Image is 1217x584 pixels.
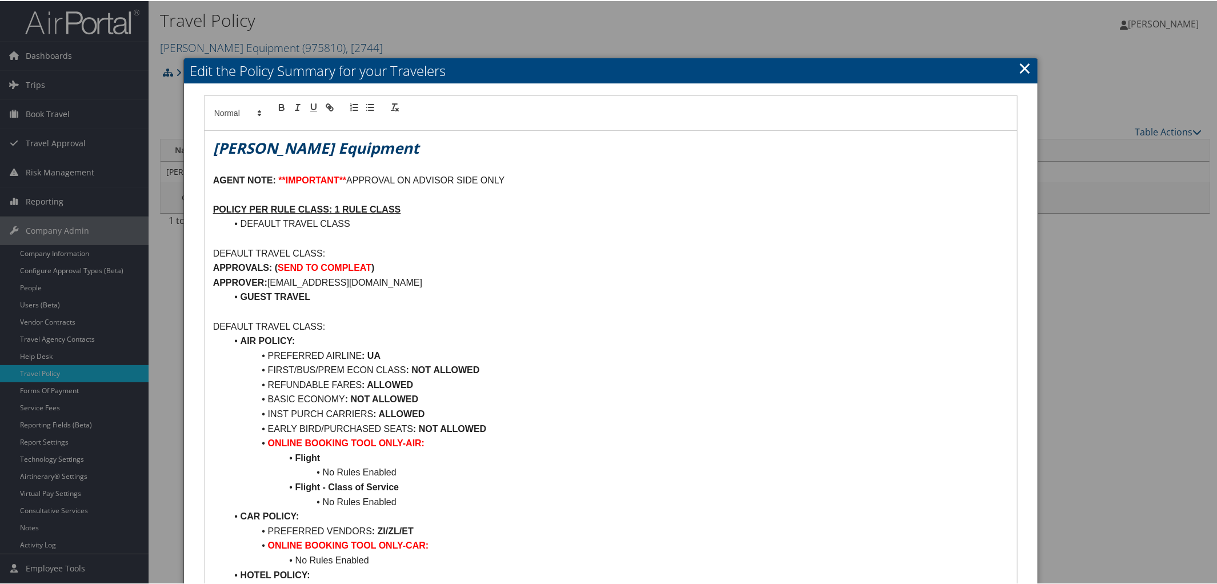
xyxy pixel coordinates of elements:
em: [PERSON_NAME] Equipment [213,137,419,157]
strong: ONLINE BOOKING TOOL ONLY-CAR: [268,539,429,549]
li: FIRST/BUS/PREM ECON CLASS [227,362,1009,377]
strong: : [406,364,409,374]
strong: : NOT ALLOWED [413,423,486,433]
strong: NOT [411,364,431,374]
strong: ALLOWED [434,364,480,374]
strong: : ALLOWED [362,379,413,389]
strong: AIR POLICY: [241,335,295,345]
strong: : UA [362,350,381,359]
li: No Rules Enabled [227,464,1009,479]
li: No Rules Enabled [227,494,1009,509]
p: DEFAULT TRAVEL CLASS: [213,318,1009,333]
h2: Edit the Policy Summary for your Travelers [184,57,1038,82]
strong: ) [371,262,374,271]
strong: : NOT ALLOWED [345,393,418,403]
p: [EMAIL_ADDRESS][DOMAIN_NAME] [213,274,1009,289]
strong: : ZI/ZL/ET [372,525,414,535]
strong: ONLINE BOOKING TOOL ONLY-AIR: [268,437,425,447]
li: REFUNDABLE FARES [227,377,1009,391]
p: DEFAULT TRAVEL CLASS: [213,245,1009,260]
li: No Rules Enabled [227,552,1009,567]
strong: CAR POLICY: [241,510,299,520]
u: POLICY PER RULE CLASS: 1 RULE CLASS [213,203,401,213]
strong: GUEST TRAVEL [241,291,310,301]
strong: APPROVALS: ( [213,262,278,271]
strong: APPROVER: [213,277,267,286]
p: APPROVAL ON ADVISOR SIDE ONLY [213,172,1009,187]
li: PREFERRED AIRLINE [227,347,1009,362]
strong: HOTEL POLICY: [241,569,310,579]
strong: SEND TO COMPLEAT [278,262,371,271]
li: INST PURCH CARRIERS [227,406,1009,421]
li: PREFERRED VENDORS [227,523,1009,538]
strong: : ALLOWED [373,408,425,418]
strong: Flight [295,452,321,462]
strong: AGENT NOTE: [213,174,276,184]
li: DEFAULT TRAVEL CLASS [227,215,1009,230]
strong: Flight - Class of Service [295,481,399,491]
a: Close [1018,55,1031,78]
li: EARLY BIRD/PURCHASED SEATS [227,421,1009,435]
li: BASIC ECONOMY [227,391,1009,406]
